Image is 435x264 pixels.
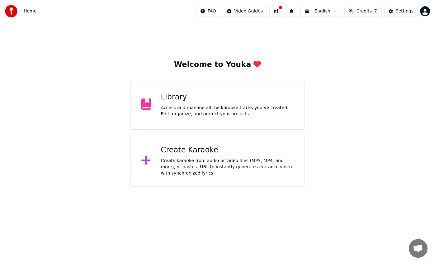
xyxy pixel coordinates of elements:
[409,239,428,258] a: チャットを開く
[161,158,294,176] div: Create karaoke from audio or video files (MP3, MP4, and more), or paste a URL to instantly genera...
[24,8,36,14] nav: breadcrumb
[24,8,36,14] span: Home
[356,8,371,14] span: Credits
[161,92,294,102] div: Library
[174,60,261,70] div: Welcome to Youka
[196,6,220,17] button: FAQ
[384,6,418,17] button: Settings
[396,8,414,14] div: Settings
[161,105,294,117] div: Access and manage all the karaoke tracks you’ve created. Edit, organize, and perfect your projects.
[374,8,377,14] span: 7
[344,6,382,17] button: Credits7
[223,6,267,17] button: Video Guides
[161,145,294,155] div: Create Karaoke
[5,5,17,17] img: youka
